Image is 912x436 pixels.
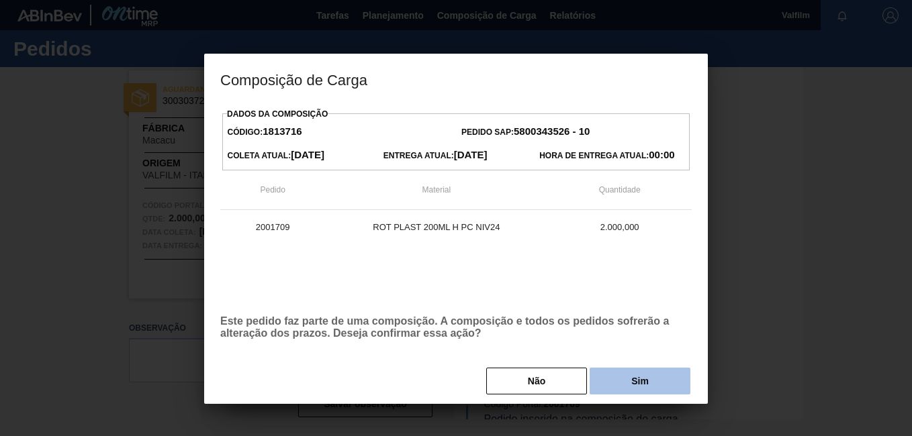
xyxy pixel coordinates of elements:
span: Quantidade [599,185,641,195]
strong: 5800343526 - 10 [514,125,590,137]
td: ROT PLAST 200ML H PC NIV24 [325,210,547,243]
td: 2.000,000 [547,210,692,243]
p: Este pedido faz parte de uma composição. A composição e todos os pedidos sofrerão a alteração dos... [220,315,692,339]
button: Não [486,368,587,394]
strong: [DATE] [454,149,488,160]
td: 2001709 [220,210,325,243]
span: Material [422,185,451,195]
span: Hora de Entrega Atual: [539,151,674,160]
label: Dados da Composição [227,109,328,119]
span: Coleta Atual: [228,151,324,160]
strong: 00:00 [649,149,674,160]
span: Pedido SAP: [461,127,590,137]
strong: [DATE] [291,149,324,160]
span: Entrega Atual: [383,151,488,160]
button: Sim [590,368,690,394]
span: Pedido [260,185,285,195]
h3: Composição de Carga [204,54,708,105]
strong: 1813716 [263,125,302,137]
span: Código: [228,127,302,137]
